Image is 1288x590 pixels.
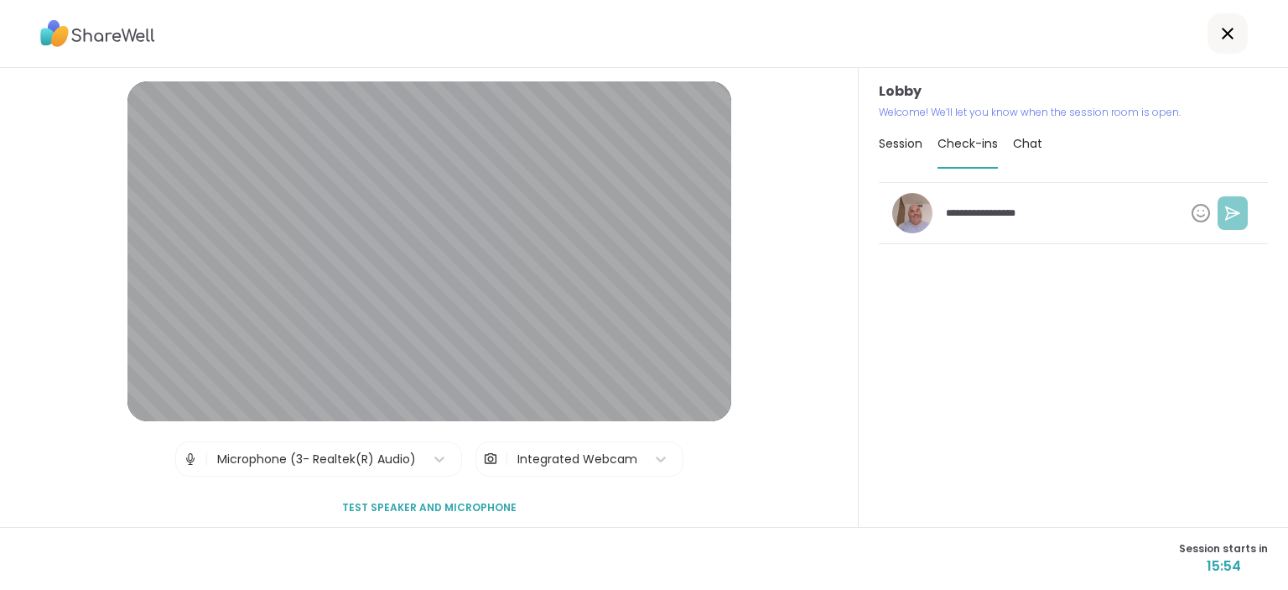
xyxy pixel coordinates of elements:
[342,500,517,515] span: Test speaker and microphone
[1179,541,1268,556] span: Session starts in
[879,135,922,152] span: Session
[217,451,416,468] div: Microphone (3- Realtek(R) Audio)
[879,105,1268,120] p: Welcome! We’ll let you know when the session room is open.
[505,442,509,476] span: |
[1179,556,1268,577] span: 15:54
[892,193,932,233] img: Dave76
[1013,135,1042,152] span: Chat
[205,442,209,476] span: |
[483,442,498,476] img: Camera
[335,490,523,525] button: Test speaker and microphone
[517,451,637,468] div: Integrated Webcam
[183,442,198,476] img: Microphone
[879,81,1268,102] h3: Lobby
[937,135,998,152] span: Check-ins
[40,14,155,53] img: ShareWell Logo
